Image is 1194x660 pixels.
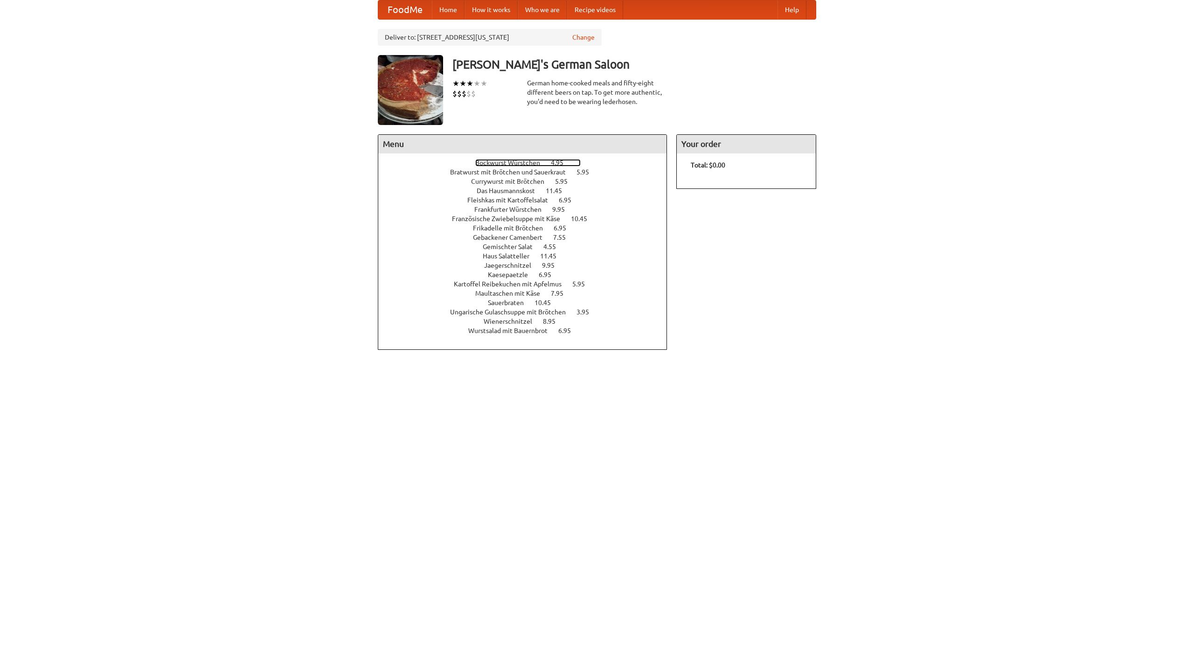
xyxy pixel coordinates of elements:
[452,215,604,222] a: Französische Zwiebelsuppe mit Käse 10.45
[572,33,595,42] a: Change
[551,159,573,167] span: 4.95
[543,318,565,325] span: 8.95
[471,178,554,185] span: Currywurst mit Brötchen
[539,271,561,278] span: 6.95
[571,215,597,222] span: 10.45
[452,215,569,222] span: Französische Zwiebelsuppe mit Käse
[459,78,466,89] li: ★
[450,168,606,176] a: Bratwurst mit Brötchen und Sauerkraut 5.95
[488,271,569,278] a: Kaesepaetzle 6.95
[540,252,566,260] span: 11.45
[484,262,541,269] span: Jaegerschnitzel
[483,243,573,250] a: Gemischter Salat 4.55
[450,308,575,316] span: Ungarische Gulaschsuppe mit Brötchen
[488,299,533,306] span: Sauerbraten
[518,0,567,19] a: Who we are
[484,318,541,325] span: Wienerschnitzel
[527,78,667,106] div: German home-cooked meals and fifty-eight different beers on tap. To get more authentic, you'd nee...
[535,299,560,306] span: 10.45
[543,243,565,250] span: 4.55
[462,89,466,99] li: $
[546,187,571,195] span: 11.45
[465,0,518,19] a: How it works
[457,89,462,99] li: $
[378,135,666,153] h4: Menu
[467,196,589,204] a: Fleishkas mit Kartoffelsalat 6.95
[542,262,564,269] span: 9.95
[484,318,573,325] a: Wienerschnitzel 8.95
[483,252,574,260] a: Haus Salatteller 11.45
[488,271,537,278] span: Kaesepaetzle
[777,0,806,19] a: Help
[552,206,574,213] span: 9.95
[576,308,598,316] span: 3.95
[473,78,480,89] li: ★
[553,234,575,241] span: 7.55
[475,159,581,167] a: Bockwurst Würstchen 4.95
[378,29,602,46] div: Deliver to: [STREET_ADDRESS][US_STATE]
[477,187,579,195] a: Das Hausmannskost 11.45
[474,206,582,213] a: Frankfurter Würstchen 9.95
[452,55,816,74] h3: [PERSON_NAME]'s German Saloon
[450,308,606,316] a: Ungarische Gulaschsuppe mit Brötchen 3.95
[576,168,598,176] span: 5.95
[474,206,551,213] span: Frankfurter Würstchen
[559,196,581,204] span: 6.95
[378,55,443,125] img: angular.jpg
[473,224,583,232] a: Frikadelle mit Brötchen 6.95
[473,234,583,241] a: Gebackener Camenbert 7.55
[483,252,539,260] span: Haus Salatteller
[466,89,471,99] li: $
[467,196,557,204] span: Fleishkas mit Kartoffelsalat
[484,262,572,269] a: Jaegerschnitzel 9.95
[468,327,588,334] a: Wurstsalad mit Bauernbrot 6.95
[473,224,552,232] span: Frikadelle mit Brötchen
[473,234,552,241] span: Gebackener Camenbert
[454,280,571,288] span: Kartoffel Reibekuchen mit Apfelmus
[691,161,725,169] b: Total: $0.00
[483,243,542,250] span: Gemischter Salat
[454,280,602,288] a: Kartoffel Reibekuchen mit Apfelmus 5.95
[452,78,459,89] li: ★
[555,178,577,185] span: 5.95
[475,290,581,297] a: Maultaschen mit Käse 7.95
[477,187,544,195] span: Das Hausmannskost
[554,224,576,232] span: 6.95
[558,327,580,334] span: 6.95
[452,89,457,99] li: $
[378,0,432,19] a: FoodMe
[471,178,585,185] a: Currywurst mit Brötchen 5.95
[432,0,465,19] a: Home
[551,290,573,297] span: 7.95
[471,89,476,99] li: $
[480,78,487,89] li: ★
[475,159,549,167] span: Bockwurst Würstchen
[572,280,594,288] span: 5.95
[468,327,557,334] span: Wurstsalad mit Bauernbrot
[677,135,816,153] h4: Your order
[567,0,623,19] a: Recipe videos
[488,299,568,306] a: Sauerbraten 10.45
[475,290,549,297] span: Maultaschen mit Käse
[466,78,473,89] li: ★
[450,168,575,176] span: Bratwurst mit Brötchen und Sauerkraut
